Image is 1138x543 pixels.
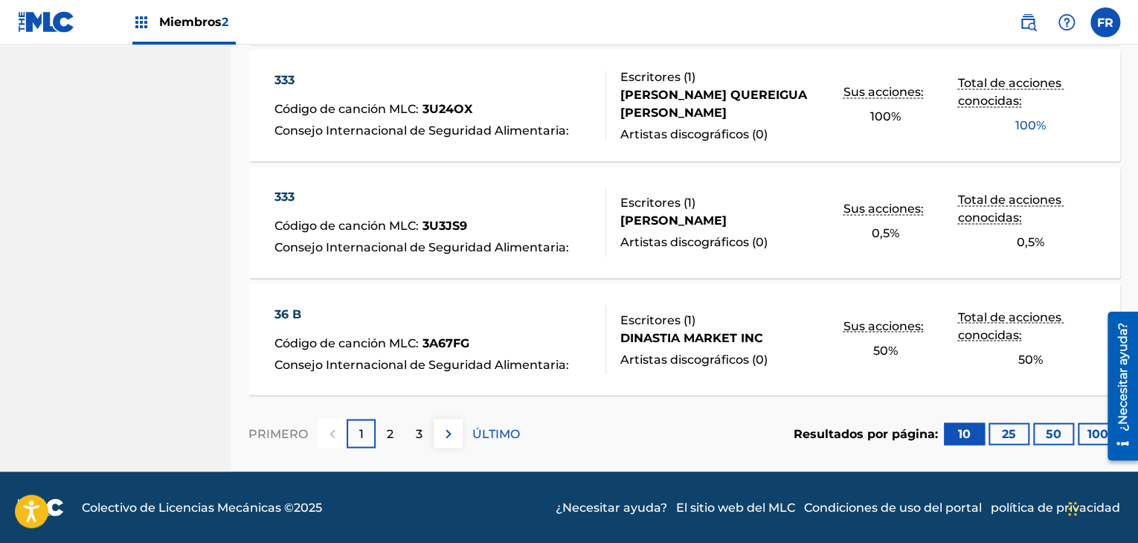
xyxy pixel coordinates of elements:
font: Miembros [159,15,222,29]
font: % [891,109,901,123]
font: PRIMERO [248,426,308,440]
div: Ayuda [1052,7,1081,37]
img: Principales titulares de derechos [132,13,150,31]
font: DINASTIA MARKET INC [620,330,763,344]
font: Total de acciones conocidas: [958,309,1064,341]
font: 25 [1002,426,1016,440]
a: Búsqueda pública [1013,7,1043,37]
font: 333 [274,190,295,204]
font: Condiciones de uso del portal [804,500,982,514]
button: 50 [1033,422,1074,445]
font: 50 [1018,352,1033,366]
iframe: Centro de recursos [1096,306,1138,466]
font: Colectivo de Licencias Mecánicas © [82,500,294,514]
font: 0 [756,352,764,366]
font: : [416,102,419,116]
font: Consejo Internacional de Seguridad Alimentaria [274,240,566,254]
font: Artistas discográficos ( [620,127,756,141]
font: ¿Necesitar ayuda? [556,500,667,514]
font: 333 [274,73,295,87]
font: ) [692,196,695,210]
font: Código de canción MLC [274,219,416,233]
font: Total de acciones conocidas: [958,193,1064,225]
button: 100 [1078,422,1119,445]
font: 0,5 [1017,235,1035,249]
font: Consejo Internacional de Seguridad Alimentaria [274,357,566,371]
font: Consejo Internacional de Seguridad Alimentaria [274,123,566,138]
font: ) [764,352,768,366]
font: Escritores ( [620,312,687,327]
font: política de privacidad [991,500,1120,514]
font: : [566,357,569,371]
img: bien [440,425,457,443]
font: : [566,123,569,138]
button: 10 [944,422,985,445]
font: Código de canción MLC [274,335,416,350]
font: % [1033,352,1043,366]
font: 3 [416,426,422,440]
font: 0,5 [872,226,890,240]
img: buscar [1019,13,1037,31]
font: Sus acciones: [843,202,924,216]
font: % [890,226,899,240]
a: 333Código de canción MLC:3U3JS9Consejo Internacional de Seguridad Alimentaria:Escritores (1)[PERS... [248,167,1120,278]
img: logo [18,498,64,516]
font: 1 [687,312,692,327]
font: ) [692,70,695,84]
font: Resultados por página: [794,426,938,440]
a: Condiciones de uso del portal [804,498,982,516]
a: 333Código de canción MLC:3U24OXConsejo Internacional de Seguridad Alimentaria:Escritores (1)[PERS... [248,50,1120,161]
a: El sitio web del MLC [676,498,795,516]
font: ) [692,312,695,327]
font: 0 [756,127,764,141]
font: 100 [1087,426,1108,440]
div: Menú de usuario [1090,7,1120,37]
font: 1 [359,426,364,440]
font: 2 [387,426,393,440]
font: Sus acciones: [843,318,924,332]
font: % [1035,235,1044,249]
font: 50 [873,343,888,357]
font: Sus acciones: [843,85,924,99]
font: 100 [1015,118,1036,132]
font: 10 [958,426,971,440]
font: Escritores ( [620,196,687,210]
a: 36 BCódigo de canción MLC:3A67FGConsejo Internacional de Seguridad Alimentaria:Escritores (1)DINA... [248,283,1120,395]
font: ) [764,127,768,141]
font: 36 B [274,306,301,321]
img: ayuda [1058,13,1076,31]
iframe: Widget de chat [1064,472,1138,543]
font: Artistas discográficos ( [620,235,756,249]
font: Total de acciones conocidas: [958,76,1064,108]
font: 3U3JS9 [422,219,467,233]
font: ) [764,235,768,249]
font: : [566,240,569,254]
font: : [416,219,419,233]
font: 1 [687,196,692,210]
font: Escritores ( [620,70,687,84]
font: El sitio web del MLC [676,500,795,514]
font: 1 [687,70,692,84]
a: política de privacidad [991,498,1120,516]
font: 0 [756,235,764,249]
button: 25 [988,422,1029,445]
font: Código de canción MLC [274,102,416,116]
font: 3A67FG [422,335,469,350]
font: 3U24OX [422,102,472,116]
font: % [888,343,898,357]
img: Logotipo del MLC [18,11,75,33]
font: % [1036,118,1046,132]
font: 2025 [294,500,322,514]
a: ¿Necesitar ayuda? [556,498,667,516]
font: 100 [870,109,891,123]
font: : [416,335,419,350]
font: ÚLTIMO [472,426,520,440]
font: Artistas discográficos ( [620,352,756,366]
font: [PERSON_NAME] [620,213,727,228]
div: Arrastrar [1068,486,1077,531]
font: 2 [222,15,228,29]
font: [PERSON_NAME] QUEREIGUA [PERSON_NAME] [620,88,807,120]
